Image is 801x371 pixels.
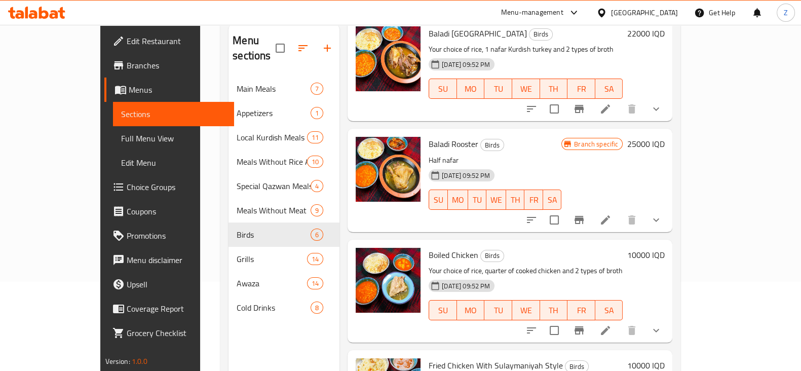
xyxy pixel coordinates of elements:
div: Main Meals7 [228,77,339,101]
div: Birds [480,139,504,151]
span: 9 [311,206,323,215]
span: 6 [311,230,323,240]
button: TH [540,300,568,320]
span: Z [784,7,788,18]
button: TU [468,190,486,210]
button: SA [595,300,623,320]
span: Awaza [237,277,307,289]
button: sort-choices [519,97,544,121]
span: TH [510,193,520,207]
button: MO [457,79,485,99]
button: FR [524,190,543,210]
a: Promotions [104,224,234,248]
div: Awaza14 [228,271,339,295]
span: 7 [311,84,323,94]
span: SU [433,303,453,318]
span: Special Qazwan Meals [237,180,311,192]
button: Branch-specific-item [567,318,591,343]
span: Sections [121,108,226,120]
span: Menu disclaimer [127,254,226,266]
span: SU [433,193,443,207]
span: Version: [105,355,130,368]
span: WE [516,82,536,96]
button: TU [484,79,512,99]
div: Birds [480,250,504,262]
button: Add section [315,36,339,60]
span: 4 [311,181,323,191]
span: SA [547,193,557,207]
span: TH [544,303,564,318]
p: Your choice of rice, quarter of cooked chicken and 2 types of broth [429,265,623,277]
span: Birds [237,229,311,241]
button: WE [486,190,506,210]
div: Meals Without Meat9 [228,198,339,222]
a: Grocery Checklist [104,321,234,345]
span: 14 [308,279,323,288]
div: items [311,180,323,192]
span: Coupons [127,205,226,217]
span: TH [544,82,564,96]
span: Coverage Report [127,303,226,315]
h6: 10000 IQD [627,248,664,262]
span: MO [461,303,481,318]
div: items [311,302,323,314]
div: Cold Drinks8 [228,295,339,320]
div: Menu-management [501,7,563,19]
button: Branch-specific-item [567,97,591,121]
a: Edit menu item [599,214,612,226]
a: Upsell [104,272,234,296]
svg: Show Choices [650,214,662,226]
div: Grills [237,253,307,265]
span: MO [461,82,481,96]
button: show more [644,208,668,232]
span: 1 [311,108,323,118]
span: Edit Menu [121,157,226,169]
img: Boiled Chicken [356,248,421,313]
span: 10 [308,157,323,167]
nav: Menu sections [228,72,339,324]
span: TU [488,303,508,318]
span: 14 [308,254,323,264]
span: Main Meals [237,83,311,95]
a: Sections [113,102,234,126]
span: Baladi Rooster [429,136,478,152]
img: Baladi Rooster [356,137,421,202]
span: Upsell [127,278,226,290]
button: TH [540,79,568,99]
div: items [311,204,323,216]
div: Birds6 [228,222,339,247]
svg: Show Choices [650,324,662,337]
h2: Menu sections [233,33,276,63]
span: Select to update [544,320,565,341]
div: items [307,277,323,289]
span: TU [472,193,482,207]
svg: Show Choices [650,103,662,115]
a: Edit menu item [599,324,612,337]
span: Appetizers [237,107,311,119]
div: [GEOGRAPHIC_DATA] [611,7,678,18]
button: FR [567,300,595,320]
span: Branch specific [570,139,622,149]
p: Your choice of rice, 1 nafar Kurdish turkey and 2 types of broth [429,43,623,56]
span: Branches [127,59,226,71]
button: sort-choices [519,318,544,343]
span: TU [488,82,508,96]
span: Choice Groups [127,181,226,193]
span: FR [571,82,591,96]
span: Local Kurdish Meals [237,131,307,143]
div: items [307,156,323,168]
span: SU [433,82,453,96]
button: MO [448,190,468,210]
a: Coupons [104,199,234,224]
div: Grills14 [228,247,339,271]
div: items [311,83,323,95]
span: Birds [481,250,504,262]
button: sort-choices [519,208,544,232]
span: [DATE] 09:52 PM [438,171,494,180]
span: Promotions [127,230,226,242]
p: Half nafar [429,154,561,167]
a: Menu disclaimer [104,248,234,272]
a: Edit Restaurant [104,29,234,53]
button: MO [457,300,485,320]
